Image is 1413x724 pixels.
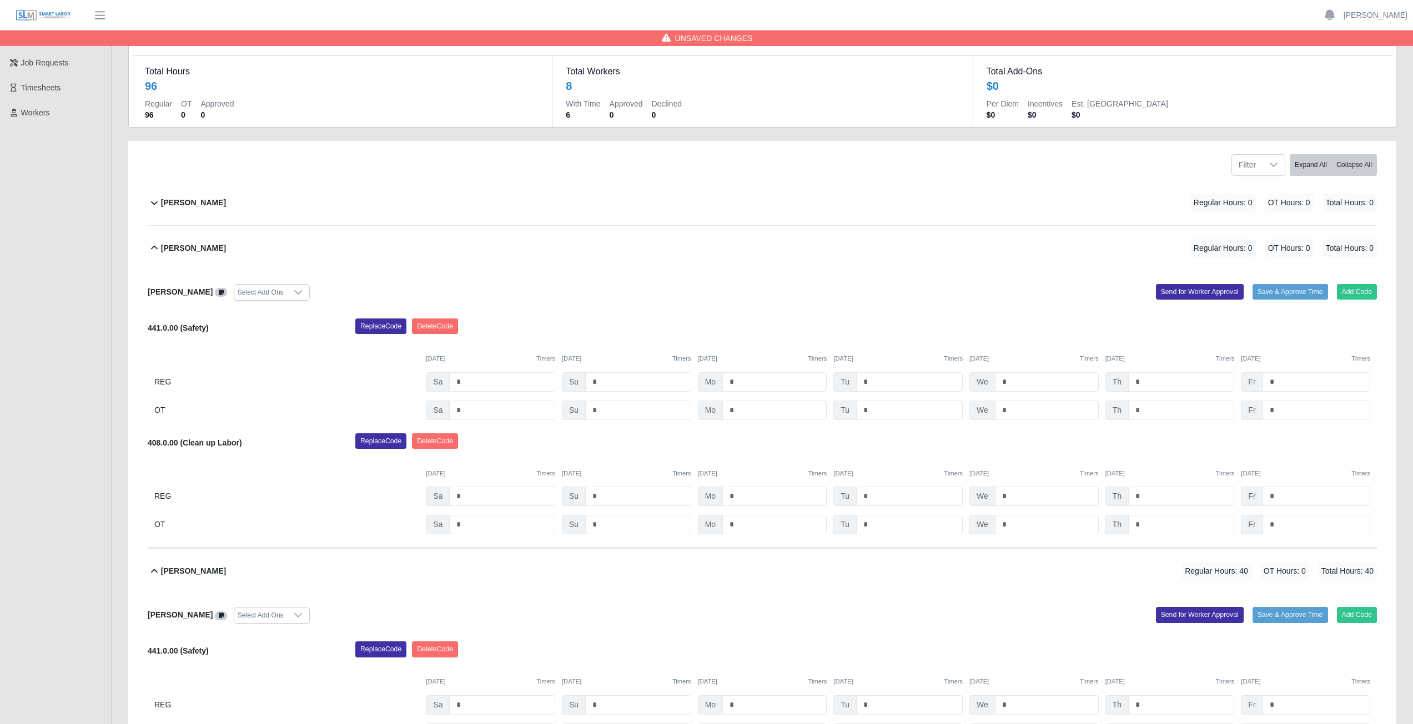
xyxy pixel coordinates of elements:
div: [DATE] [1241,677,1370,686]
span: Total Hours: 0 [1323,194,1377,212]
dd: 0 [181,109,192,120]
div: [DATE] [1105,354,1235,363]
button: Timers [944,354,963,363]
span: Mo [698,695,723,715]
div: REG [154,695,419,715]
div: bulk actions [1290,154,1377,176]
a: View/Edit Notes [215,287,227,296]
span: We [969,372,995,392]
span: Fr [1241,515,1263,534]
button: Timers [672,469,691,478]
button: Expand All [1290,154,1332,176]
b: [PERSON_NAME] [148,610,213,619]
button: Send for Worker Approval [1156,284,1244,300]
div: [DATE] [833,354,963,363]
b: 441.0.00 (Safety) [148,323,209,332]
button: Collapse All [1331,154,1377,176]
dt: Total Add-Ons [987,65,1380,78]
span: Su [562,401,586,420]
dd: 0 [652,109,682,120]
dd: 0 [200,109,234,120]
span: Th [1105,515,1129,534]
button: Save & Approve Time [1253,607,1328,622]
span: Workers [21,108,50,117]
span: Tu [833,372,857,392]
div: 96 [145,78,157,94]
span: Job Requests [21,58,69,67]
button: Timers [1351,677,1370,686]
div: REG [154,372,419,392]
img: SLM Logo [16,9,71,22]
div: [DATE] [698,469,827,478]
div: REG [154,487,419,506]
button: ReplaceCode [355,433,406,449]
button: Timers [536,677,555,686]
b: [PERSON_NAME] [161,242,226,254]
dt: Approved [200,98,234,109]
div: [DATE] [426,469,555,478]
span: Fr [1241,372,1263,392]
span: Mo [698,372,723,392]
button: Add Code [1337,607,1377,622]
div: $0 [987,78,999,94]
span: Total Hours: 40 [1318,562,1377,580]
dt: Incentives [1028,98,1063,109]
span: Th [1105,372,1129,392]
a: [PERSON_NAME] [1344,9,1407,21]
span: Mo [698,487,723,506]
div: [DATE] [833,677,963,686]
button: Timers [672,354,691,363]
span: Fr [1241,487,1263,506]
dt: Declined [652,98,682,109]
div: [DATE] [426,354,555,363]
b: [PERSON_NAME] [161,197,226,209]
div: OT [154,401,419,420]
span: Sa [426,372,450,392]
span: We [969,487,995,506]
span: Regular Hours: 40 [1181,562,1251,580]
dd: 6 [566,109,600,120]
div: [DATE] [1241,469,1370,478]
button: Timers [672,677,691,686]
dt: Total Workers [566,65,959,78]
div: [DATE] [1105,469,1235,478]
dt: Regular [145,98,172,109]
button: Timers [1216,469,1235,478]
span: Timesheets [21,83,61,92]
div: [DATE] [698,354,827,363]
button: [PERSON_NAME] Regular Hours: 40 OT Hours: 0 Total Hours: 40 [148,549,1377,594]
span: Su [562,487,586,506]
button: Timers [808,677,827,686]
button: Timers [944,469,963,478]
dt: OT [181,98,192,109]
b: [PERSON_NAME] [161,565,226,577]
dd: $0 [987,109,1019,120]
span: We [969,401,995,420]
span: We [969,515,995,534]
div: [DATE] [969,677,1099,686]
button: Timers [808,354,827,363]
span: Th [1105,401,1129,420]
div: Select Add Ons [234,607,287,623]
div: [DATE] [969,354,1099,363]
button: Save & Approve Time [1253,284,1328,300]
div: [DATE] [1105,677,1235,686]
div: [DATE] [969,469,1099,478]
span: Mo [698,401,723,420]
button: Timers [536,469,555,478]
span: Fr [1241,401,1263,420]
span: Sa [426,401,450,420]
dd: 96 [145,109,172,120]
button: Timers [1080,677,1099,686]
span: Th [1105,695,1129,715]
span: Filter [1232,155,1263,175]
dd: $0 [1072,109,1168,120]
span: OT Hours: 0 [1265,239,1314,257]
button: ReplaceCode [355,641,406,657]
div: [DATE] [562,677,691,686]
b: 441.0.00 (Safety) [148,646,209,655]
span: Regular Hours: 0 [1190,239,1256,257]
button: DeleteCode [412,641,458,657]
span: Su [562,695,586,715]
span: Sa [426,695,450,715]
